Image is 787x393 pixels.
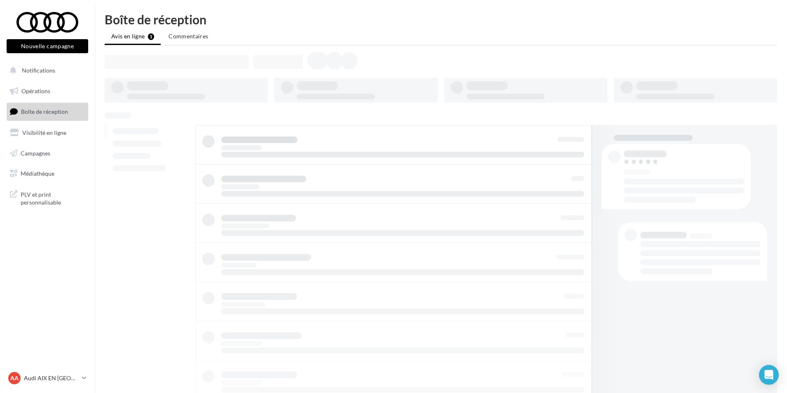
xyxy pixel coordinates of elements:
[5,103,90,120] a: Boîte de réception
[21,189,85,207] span: PLV et print personnalisable
[22,67,55,74] span: Notifications
[5,186,90,210] a: PLV et print personnalisable
[5,145,90,162] a: Campagnes
[7,39,88,53] button: Nouvelle campagne
[21,87,50,94] span: Opérations
[5,62,87,79] button: Notifications
[22,129,66,136] span: Visibilité en ligne
[21,170,54,177] span: Médiathèque
[5,124,90,141] a: Visibilité en ligne
[169,33,208,40] span: Commentaires
[105,13,777,26] div: Boîte de réception
[21,149,50,156] span: Campagnes
[21,108,68,115] span: Boîte de réception
[5,82,90,100] a: Opérations
[759,365,779,385] div: Open Intercom Messenger
[7,370,88,386] a: AA Audi AIX EN [GEOGRAPHIC_DATA]
[24,374,79,382] p: Audi AIX EN [GEOGRAPHIC_DATA]
[5,165,90,182] a: Médiathèque
[10,374,19,382] span: AA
